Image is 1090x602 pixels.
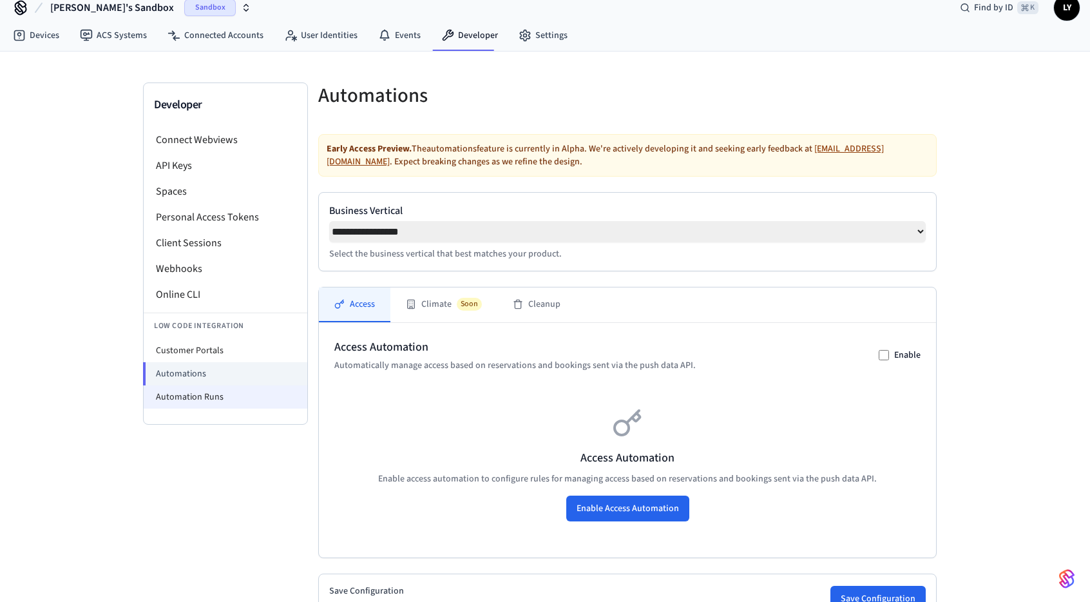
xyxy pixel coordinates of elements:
[327,142,412,155] strong: Early Access Preview.
[329,248,926,260] p: Select the business vertical that best matches your product.
[390,287,497,322] button: ClimateSoon
[334,338,696,356] h2: Access Automation
[431,24,508,47] a: Developer
[1059,568,1075,589] img: SeamLogoGradient.69752ec5.svg
[274,24,368,47] a: User Identities
[1017,1,1038,14] span: ⌘ K
[334,472,921,485] p: Enable access automation to configure rules for managing access based on reservations and booking...
[70,24,157,47] a: ACS Systems
[157,24,274,47] a: Connected Accounts
[319,287,390,322] button: Access
[144,179,307,204] li: Spaces
[329,203,926,218] label: Business Vertical
[144,127,307,153] li: Connect Webviews
[144,256,307,282] li: Webhooks
[144,282,307,307] li: Online CLI
[334,359,696,372] p: Automatically manage access based on reservations and bookings sent via the push data API.
[144,230,307,256] li: Client Sessions
[368,24,431,47] a: Events
[329,585,544,597] h2: Save Configuration
[144,339,307,362] li: Customer Portals
[566,496,689,521] button: Enable Access Automation
[144,204,307,230] li: Personal Access Tokens
[318,83,620,109] h5: Automations
[508,24,578,47] a: Settings
[457,298,482,311] span: Soon
[327,142,884,168] a: [EMAIL_ADDRESS][DOMAIN_NAME]
[143,362,307,385] li: Automations
[3,24,70,47] a: Devices
[974,1,1013,14] span: Find by ID
[154,96,297,114] h3: Developer
[318,134,937,177] div: The automations feature is currently in Alpha. We're actively developing it and seeking early fee...
[894,349,921,362] label: Enable
[144,153,307,179] li: API Keys
[497,287,576,322] button: Cleanup
[144,313,307,339] li: Low Code Integration
[334,449,921,467] h3: Access Automation
[144,385,307,409] li: Automation Runs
